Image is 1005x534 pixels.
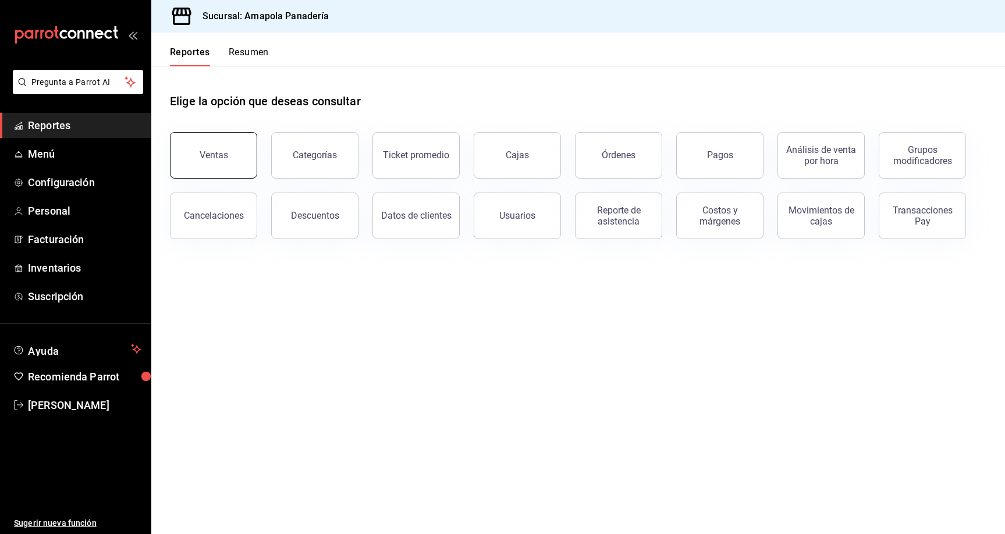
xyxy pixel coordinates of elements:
[28,146,141,162] span: Menú
[28,397,141,413] span: [PERSON_NAME]
[170,132,257,179] button: Ventas
[28,118,141,133] span: Reportes
[777,193,865,239] button: Movimientos de cajas
[583,205,655,227] div: Reporte de asistencia
[381,210,452,221] div: Datos de clientes
[128,30,137,40] button: open_drawer_menu
[31,76,125,88] span: Pregunta a Parrot AI
[785,205,857,227] div: Movimientos de cajas
[372,193,460,239] button: Datos de clientes
[271,193,358,239] button: Descuentos
[28,342,126,356] span: Ayuda
[293,149,337,161] div: Categorías
[170,92,361,110] h1: Elige la opción que deseas consultar
[28,369,141,385] span: Recomienda Parrot
[879,132,966,179] button: Grupos modificadores
[28,175,141,190] span: Configuración
[684,205,756,227] div: Costos y márgenes
[28,232,141,247] span: Facturación
[229,47,269,66] button: Resumen
[170,47,210,66] button: Reportes
[474,132,561,179] a: Cajas
[474,193,561,239] button: Usuarios
[879,193,966,239] button: Transacciones Pay
[372,132,460,179] button: Ticket promedio
[383,149,449,161] div: Ticket promedio
[575,193,662,239] button: Reporte de asistencia
[170,47,269,66] div: navigation tabs
[676,132,763,179] button: Pagos
[13,70,143,94] button: Pregunta a Parrot AI
[777,132,865,179] button: Análisis de venta por hora
[184,210,244,221] div: Cancelaciones
[886,205,958,227] div: Transacciones Pay
[28,289,141,304] span: Suscripción
[14,517,141,529] span: Sugerir nueva función
[499,210,535,221] div: Usuarios
[886,144,958,166] div: Grupos modificadores
[28,260,141,276] span: Inventarios
[8,84,143,97] a: Pregunta a Parrot AI
[785,144,857,166] div: Análisis de venta por hora
[676,193,763,239] button: Costos y márgenes
[271,132,358,179] button: Categorías
[28,203,141,219] span: Personal
[291,210,339,221] div: Descuentos
[602,149,635,161] div: Órdenes
[506,148,530,162] div: Cajas
[575,132,662,179] button: Órdenes
[193,9,329,23] h3: Sucursal: Amapola Panadería
[707,149,733,161] div: Pagos
[200,149,228,161] div: Ventas
[170,193,257,239] button: Cancelaciones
